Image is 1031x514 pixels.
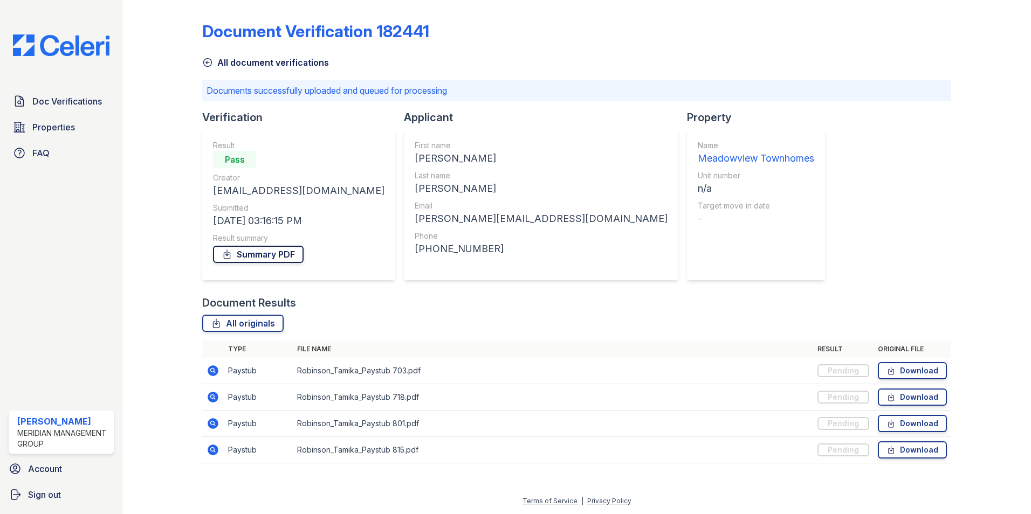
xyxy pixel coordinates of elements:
[817,364,869,377] div: Pending
[9,142,114,164] a: FAQ
[224,358,293,384] td: Paystub
[213,233,384,244] div: Result summary
[878,388,947,406] a: Download
[293,341,813,358] th: File name
[874,341,951,358] th: Original file
[202,56,329,69] a: All document verifications
[224,384,293,411] td: Paystub
[9,91,114,112] a: Doc Verifications
[878,441,947,459] a: Download
[28,462,62,475] span: Account
[415,170,668,181] div: Last name
[32,121,75,134] span: Properties
[4,484,118,505] a: Sign out
[415,151,668,166] div: [PERSON_NAME]
[813,341,874,358] th: Result
[698,140,814,151] div: Name
[17,415,109,428] div: [PERSON_NAME]
[698,200,814,211] div: Target move in date
[202,295,296,310] div: Document Results
[293,384,813,411] td: Robinson_Tamika_Paystub 718.pdf
[415,140,668,151] div: First name
[213,151,256,168] div: Pass
[224,437,293,463] td: Paystub
[687,110,834,125] div: Property
[4,458,118,480] a: Account
[32,147,50,159] span: FAQ
[587,497,631,505] a: Privacy Policy
[224,341,293,358] th: Type
[698,211,814,226] div: -
[213,246,304,263] a: Summary PDF
[213,213,384,228] div: [DATE] 03:16:15 PM
[207,84,947,97] p: Documents successfully uploaded and queued for processing
[293,358,813,384] td: Robinson_Tamika_Paystub 703.pdf
[213,140,384,151] div: Result
[415,231,668,241] div: Phone
[17,428,109,449] div: Meridian Management Group
[293,437,813,463] td: Robinson_Tamika_Paystub 815.pdf
[213,172,384,183] div: Creator
[9,116,114,138] a: Properties
[293,411,813,437] td: Robinson_Tamika_Paystub 801.pdf
[415,181,668,196] div: [PERSON_NAME]
[28,488,61,501] span: Sign out
[32,95,102,108] span: Doc Verifications
[415,200,668,211] div: Email
[404,110,687,125] div: Applicant
[878,415,947,432] a: Download
[817,417,869,430] div: Pending
[4,34,118,56] img: CE_Logo_Blue-a8612792a0a2168367f1c8372b55b34899dd931a85d93a1a3d3e32e68fde9ad4.png
[213,183,384,198] div: [EMAIL_ADDRESS][DOMAIN_NAME]
[698,181,814,196] div: n/a
[202,22,429,41] div: Document Verification 182441
[817,391,869,404] div: Pending
[817,443,869,456] div: Pending
[523,497,578,505] a: Terms of Service
[698,140,814,166] a: Name Meadowview Townhomes
[202,110,404,125] div: Verification
[698,170,814,181] div: Unit number
[415,211,668,226] div: [PERSON_NAME][EMAIL_ADDRESS][DOMAIN_NAME]
[213,203,384,213] div: Submitted
[202,315,284,332] a: All originals
[698,151,814,166] div: Meadowview Townhomes
[415,241,668,256] div: [PHONE_NUMBER]
[878,362,947,379] a: Download
[224,411,293,437] td: Paystub
[581,497,583,505] div: |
